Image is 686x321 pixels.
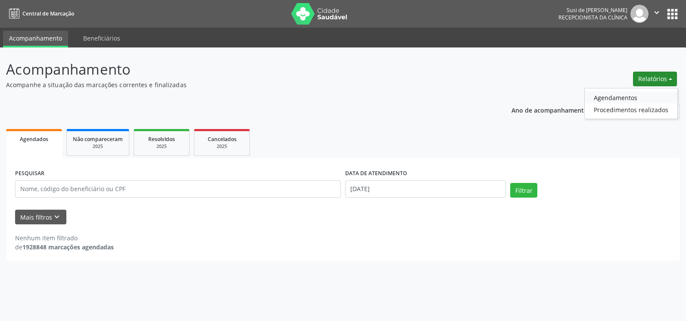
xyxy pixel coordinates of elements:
[630,5,649,23] img: img
[73,135,123,143] span: Não compareceram
[345,180,506,198] input: Selecione um intervalo
[6,6,74,21] a: Central de Marcação
[558,6,627,14] div: Susi de [PERSON_NAME]
[15,233,114,242] div: Nenhum item filtrado
[22,243,114,251] strong: 1928848 marcações agendadas
[15,242,114,252] div: de
[585,104,677,116] a: Procedimentos realizados
[148,135,175,143] span: Resolvidos
[15,210,66,225] button: Mais filtroskeyboard_arrow_down
[511,104,588,115] p: Ano de acompanhamento
[510,183,537,198] button: Filtrar
[73,143,123,150] div: 2025
[633,72,677,86] button: Relatórios
[558,14,627,21] span: Recepcionista da clínica
[15,167,44,180] label: PESQUISAR
[585,91,677,104] a: Agendamentos
[584,88,678,119] ul: Relatórios
[77,31,126,46] a: Beneficiários
[665,6,680,22] button: apps
[6,80,478,89] p: Acompanhe a situação das marcações correntes e finalizadas
[208,135,237,143] span: Cancelados
[652,8,661,17] i: 
[6,59,478,80] p: Acompanhamento
[52,212,62,222] i: keyboard_arrow_down
[140,143,183,150] div: 2025
[22,10,74,17] span: Central de Marcação
[345,167,407,180] label: DATA DE ATENDIMENTO
[20,135,48,143] span: Agendados
[15,180,341,198] input: Nome, código do beneficiário ou CPF
[649,5,665,23] button: 
[200,143,243,150] div: 2025
[3,31,68,47] a: Acompanhamento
